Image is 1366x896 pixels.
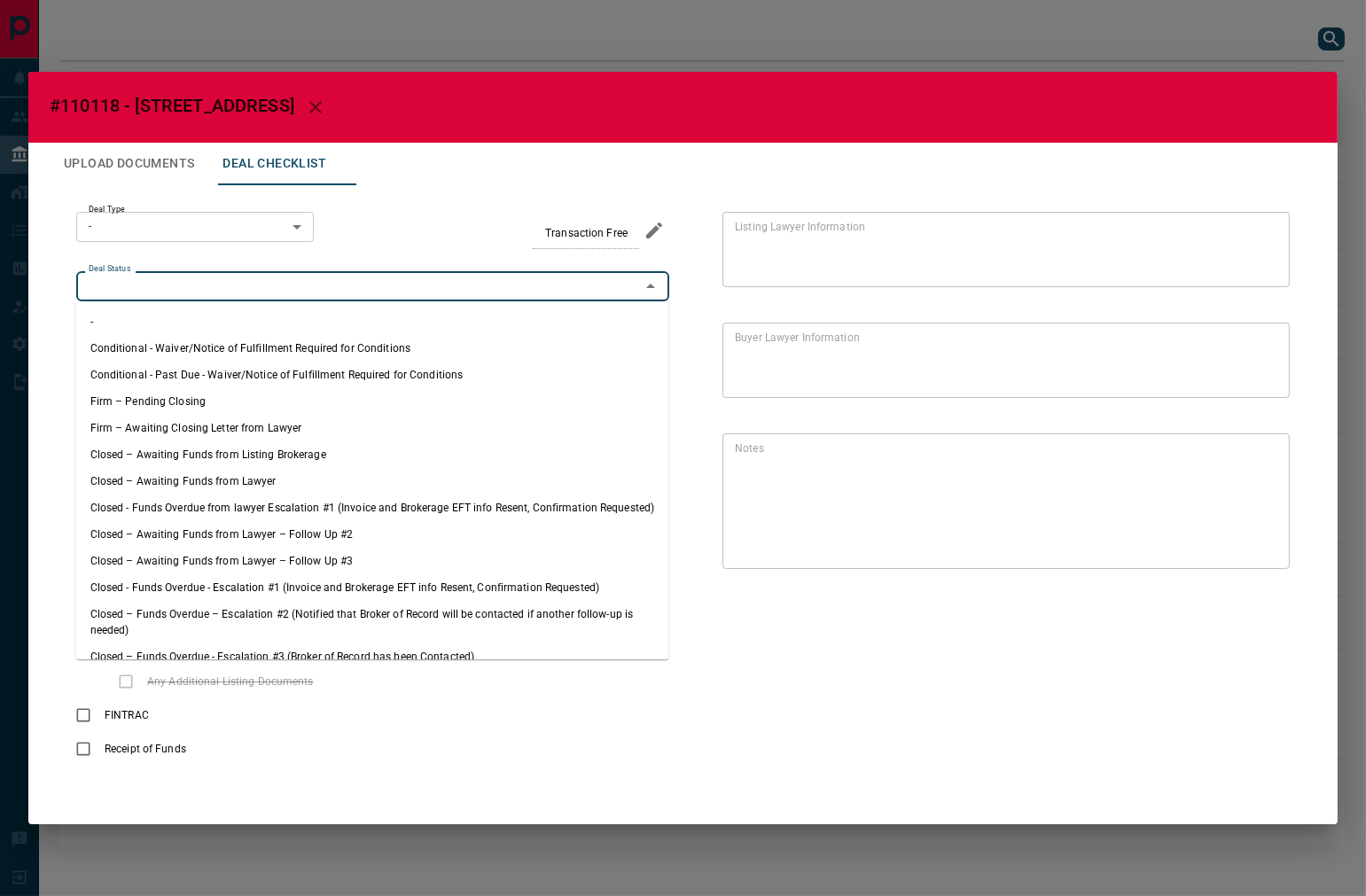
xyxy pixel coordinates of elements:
[76,308,669,335] li: -
[76,212,314,242] div: -
[735,330,1270,390] textarea: text field
[76,548,669,574] li: Closed – Awaiting Funds from Lawyer – Follow Up #3
[76,468,669,495] li: Closed – Awaiting Funds from Lawyer
[639,215,669,245] button: edit
[638,274,663,299] button: Close
[50,143,208,185] button: Upload Documents
[50,95,294,116] span: #110118 - [STREET_ADDRESS]
[76,521,669,548] li: Closed – Awaiting Funds from Lawyer – Follow Up #2
[76,335,669,362] li: Conditional - Waiver/Notice of Fulfillment Required for Conditions
[89,204,125,215] label: Deal Type
[76,495,669,521] li: Closed - Funds Overdue from lawyer Escalation #1 (Invoice and Brokerage EFT info Resent, Confirma...
[76,362,669,388] li: Conditional - Past Due - Waiver/Notice of Fulfillment Required for Conditions
[76,643,669,670] li: Closed – Funds Overdue - Escalation #3 (Broker of Record has been Contacted)
[100,707,153,723] span: FINTRAC
[89,263,130,275] label: Deal Status
[76,574,669,601] li: Closed - Funds Overdue - Escalation #1 (Invoice and Brokerage EFT info Resent, Confirmation Reque...
[76,388,669,415] li: Firm – Pending Closing
[100,741,191,757] span: Receipt of Funds
[735,219,1270,279] textarea: text field
[208,143,340,185] button: Deal Checklist
[735,440,1270,561] textarea: text field
[76,601,669,643] li: Closed – Funds Overdue – Escalation #2 (Notified that Broker of Record will be contacted if anoth...
[143,674,318,690] span: Any Additional Listing Documents
[76,415,669,441] li: Firm – Awaiting Closing Letter from Lawyer
[76,441,669,468] li: Closed – Awaiting Funds from Listing Brokerage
